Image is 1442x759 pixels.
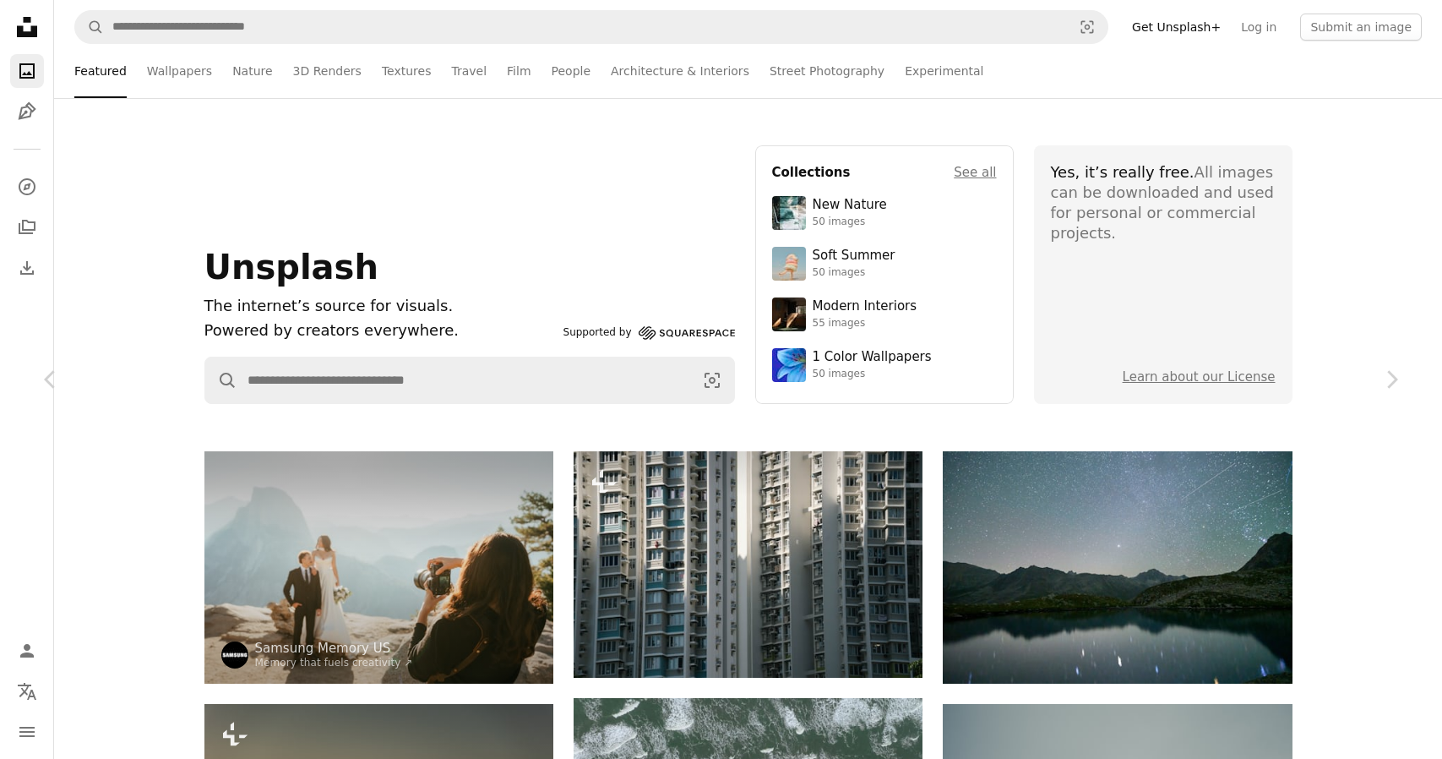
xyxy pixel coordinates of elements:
a: Bride and groom posing for photographer on mountain overlook. [204,560,553,575]
form: Find visuals sitewide [204,357,735,404]
p: Powered by creators everywhere. [204,319,557,343]
img: premium_photo-1747189286942-bc91257a2e39 [772,298,806,331]
a: Wallpapers [147,44,212,98]
a: Experimental [905,44,983,98]
a: See all [954,162,996,183]
img: premium_photo-1755037089989-422ee333aef9 [772,196,806,230]
a: Soft Summer50 images [772,247,997,281]
a: Samsung Memory US [255,640,413,657]
a: Film [507,44,531,98]
button: Search Unsplash [75,11,104,43]
a: Nature [232,44,272,98]
img: Go to Samsung Memory US's profile [221,642,248,669]
a: Explore [10,170,44,204]
button: Visual search [1067,11,1107,43]
a: Log in / Sign up [10,634,44,668]
button: Visual search [690,358,734,403]
a: Log in [1231,14,1287,41]
a: Travel [451,44,487,98]
button: Submit an image [1300,14,1422,41]
a: Architecture & Interiors [611,44,749,98]
div: Modern Interiors [813,298,917,315]
a: Illustrations [10,95,44,128]
a: Download History [10,251,44,285]
a: Collections [10,210,44,244]
a: Modern Interiors55 images [772,298,997,331]
a: Next [1341,298,1442,461]
div: 50 images [813,266,895,280]
img: premium_photo-1749544311043-3a6a0c8d54af [772,247,806,281]
a: Tall apartment buildings with many windows and balconies. [574,556,922,571]
a: Memory that fuels creativity ↗ [255,657,413,669]
a: Learn about our License [1123,369,1276,385]
a: Supported by [563,323,735,343]
div: New Nature [813,197,887,214]
a: Photos [10,54,44,88]
h1: The internet’s source for visuals. [204,294,557,319]
a: 1 Color Wallpapers50 images [772,348,997,382]
a: Starry night sky over a calm mountain lake [943,560,1292,575]
form: Find visuals sitewide [74,10,1108,44]
img: Starry night sky over a calm mountain lake [943,451,1292,684]
a: Textures [382,44,432,98]
a: 3D Renders [293,44,362,98]
a: New Nature50 images [772,196,997,230]
button: Language [10,674,44,708]
a: People [552,44,591,98]
div: 55 images [813,317,917,330]
span: Unsplash [204,248,378,287]
a: Get Unsplash+ [1122,14,1231,41]
div: All images can be downloaded and used for personal or commercial projects. [1051,162,1276,243]
button: Search Unsplash [205,358,237,403]
img: Tall apartment buildings with many windows and balconies. [574,451,922,678]
div: 1 Color Wallpapers [813,349,932,366]
h4: Collections [772,162,851,183]
a: Street Photography [770,44,884,98]
button: Menu [10,715,44,749]
img: Bride and groom posing for photographer on mountain overlook. [204,451,553,684]
div: 50 images [813,368,932,381]
div: Soft Summer [813,248,895,265]
div: 50 images [813,216,887,229]
span: Yes, it’s really free. [1051,163,1194,181]
img: premium_photo-1688045582333-c8b6961773e0 [772,348,806,382]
